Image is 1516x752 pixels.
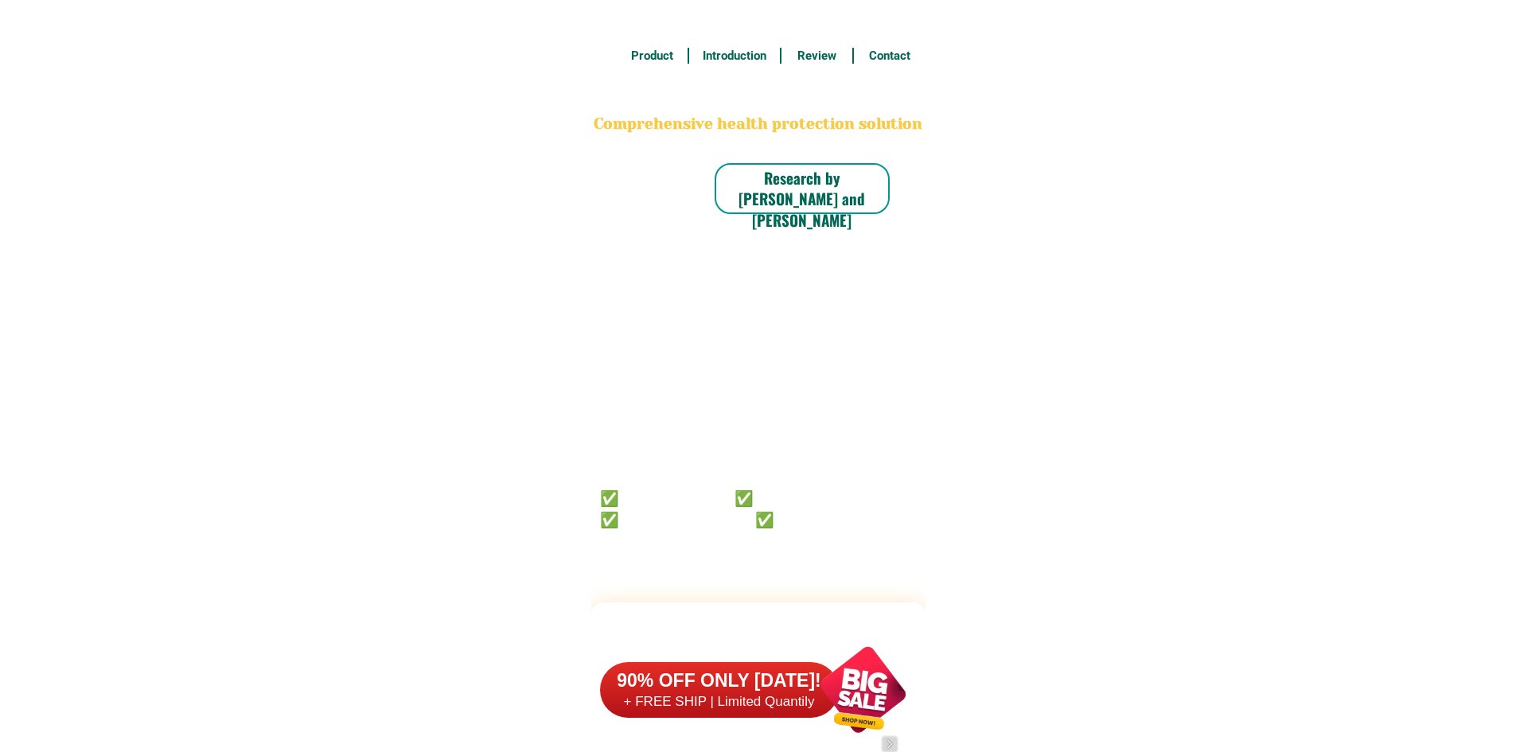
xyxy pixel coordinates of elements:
h6: 90% OFF ONLY [DATE]! [600,669,839,693]
h3: FREE SHIPPING NATIONWIDE [591,9,926,33]
h6: Research by [PERSON_NAME] and [PERSON_NAME] [715,167,890,231]
h2: BONA VITA COFFEE [591,76,926,114]
h2: Comprehensive health protection solution [591,113,926,136]
h6: Introduction [697,47,771,65]
h6: Review [790,47,844,65]
h2: FAKE VS ORIGINAL [591,615,926,657]
h6: ✅ 𝙰𝚗𝚝𝚒 𝙲𝚊𝚗𝚌𝚎𝚛 ✅ 𝙰𝚗𝚝𝚒 𝚂𝚝𝚛𝚘𝚔𝚎 ✅ 𝙰𝚗𝚝𝚒 𝙳𝚒𝚊𝚋𝚎𝚝𝚒𝚌 ✅ 𝙳𝚒𝚊𝚋𝚎𝚝𝚎𝚜 [600,486,872,528]
h6: Contact [863,47,917,65]
h6: Product [625,47,679,65]
h6: + FREE SHIP | Limited Quantily [600,693,839,711]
